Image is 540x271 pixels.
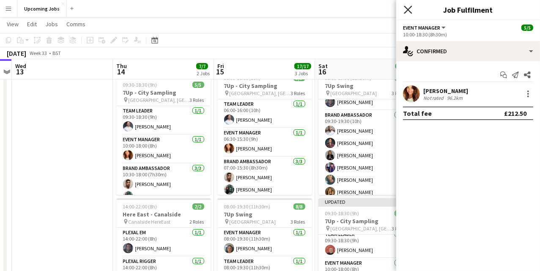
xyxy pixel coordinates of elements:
h3: Job Fulfilment [396,4,540,15]
span: 8/8 [293,203,305,210]
a: View [3,19,22,30]
app-card-role: Brand Ambassador3/307:00-15:30 (8h30m)[PERSON_NAME][PERSON_NAME] [217,157,312,210]
span: 09:30-18:30 (9h) [123,82,157,88]
span: 3 Roles [291,219,305,225]
span: 5/5 [192,82,204,88]
span: Comms [66,20,85,28]
app-card-role: Plexal EM1/114:00-22:00 (8h)[PERSON_NAME] [116,228,211,257]
div: 96.2km [445,95,464,101]
div: 3 Jobs [295,70,311,77]
span: Wed [15,62,26,70]
div: [DATE] [7,49,26,57]
app-card-role: Brand Ambassador6/609:30-19:30 (10h)[PERSON_NAME][PERSON_NAME][PERSON_NAME][PERSON_NAME][PERSON_N... [318,110,413,200]
span: Week 33 [28,50,49,56]
app-card-role: Brand Ambassador3/310:30-18:00 (7h30m)[PERSON_NAME][PERSON_NAME] [116,164,211,217]
span: 08:00-19:30 (11h30m) [224,203,271,210]
app-card-role: Event Manager1/106:30-15:30 (9h)[PERSON_NAME] [217,128,312,157]
div: 5 Jobs [396,70,412,77]
span: 16 [317,67,328,77]
span: 14:00-22:00 (8h) [123,203,157,210]
h3: 7Up Swing [217,211,312,218]
span: Jobs [45,20,58,28]
div: [PERSON_NAME] [423,87,468,95]
span: 23/23 [395,63,412,69]
span: 5/5 [521,25,533,31]
app-job-card: Updated09:30-18:30 (9h)5/57Up - City Sampling [GEOGRAPHIC_DATA], [GEOGRAPHIC_DATA]3 RolesTeam Lea... [116,70,211,195]
span: 09:30-18:30 (9h) [325,210,359,216]
h3: 7Up - City Sampling [318,217,413,225]
div: 2 Jobs [197,70,210,77]
span: 17/17 [294,63,311,69]
span: 3 Roles [392,225,406,232]
a: Jobs [42,19,61,30]
span: 3 Roles [291,90,305,96]
span: 3 Roles [190,97,204,103]
button: Event Manager [403,25,447,31]
app-card-role: Team Leader1/109:30-18:30 (9h)[PERSON_NAME] [318,230,413,258]
div: Not rated [423,95,445,101]
a: Edit [24,19,40,30]
span: [GEOGRAPHIC_DATA], [GEOGRAPHIC_DATA] [230,90,291,96]
div: Confirmed [396,41,540,61]
span: 2/2 [192,203,204,210]
button: Upcoming Jobs [17,0,67,17]
span: 5/5 [395,210,406,216]
span: Thu [116,62,127,70]
div: Total fee [403,109,432,118]
h3: 7Up - City Sampling [116,89,211,96]
span: Canalside HereEast [129,219,171,225]
span: 14 [115,67,127,77]
span: 13 [14,67,26,77]
span: [GEOGRAPHIC_DATA] [230,219,276,225]
app-card-role: Team Leader1/106:00-16:00 (10h)[PERSON_NAME] [217,99,312,128]
span: Sat [318,62,328,70]
span: 15 [216,67,224,77]
app-card-role: Event Manager1/108:00-19:30 (11h30m)[PERSON_NAME] [217,228,312,257]
app-job-card: 06:00-16:00 (10h)5/57Up - City Sampling [GEOGRAPHIC_DATA], [GEOGRAPHIC_DATA]3 RolesTeam Leader1/1... [217,70,312,195]
app-card-role: Event Manager1/110:00-18:00 (8h)[PERSON_NAME] [116,135,211,164]
span: 2 Roles [190,219,204,225]
span: [GEOGRAPHIC_DATA], [GEOGRAPHIC_DATA] [129,97,190,103]
span: Edit [27,20,37,28]
div: Updated [318,198,413,205]
app-job-card: 08:00-19:30 (11h30m)8/87Up Swing [GEOGRAPHIC_DATA]3 Roles[PERSON_NAME]Team Leader1/108:00-19:30 (... [318,70,413,195]
span: Event Manager [403,25,440,31]
app-card-role: Team Leader1/109:30-18:30 (9h)[PERSON_NAME] [116,106,211,135]
span: View [7,20,19,28]
span: Fri [217,62,224,70]
span: 3 Roles [392,90,406,96]
div: 10:00-18:30 (8h30m) [403,31,533,38]
div: BST [52,50,61,56]
span: [GEOGRAPHIC_DATA] [331,90,377,96]
h3: 7Up Swing [318,82,413,90]
div: £212.50 [504,109,526,118]
span: 7/7 [196,63,208,69]
a: Comms [63,19,89,30]
span: [GEOGRAPHIC_DATA], [GEOGRAPHIC_DATA] [331,225,392,232]
h3: 7Up - City Sampling [217,82,312,90]
h3: Here East - Canalside [116,211,211,218]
